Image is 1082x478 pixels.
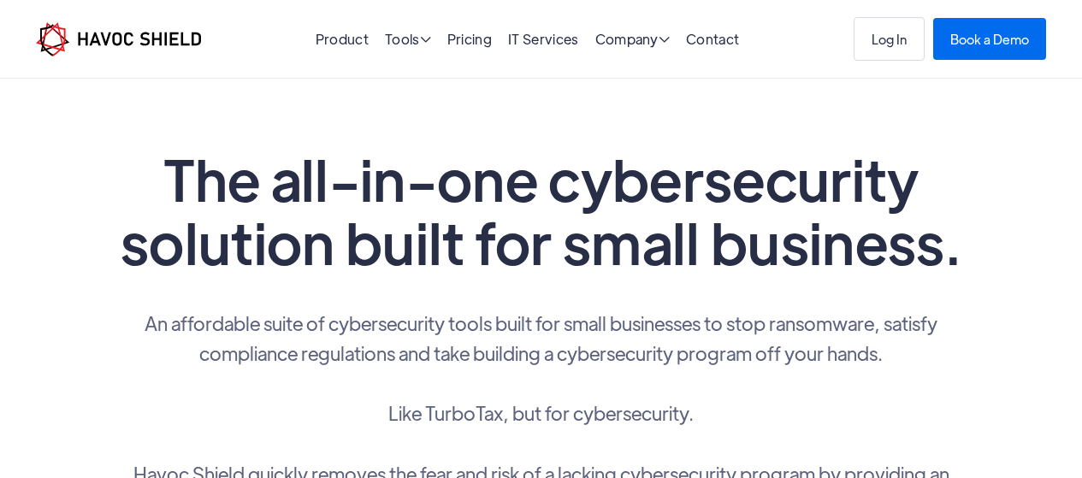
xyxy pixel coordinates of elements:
[385,32,431,49] div: Tools
[933,18,1046,60] a: Book a Demo
[316,30,369,48] a: Product
[854,17,925,61] a: Log In
[797,293,1082,478] iframe: Chat Widget
[447,30,492,48] a: Pricing
[659,32,670,46] span: 
[595,32,671,49] div: Company
[114,147,969,274] h1: The all-in-one cybersecurity solution built for small business.
[508,30,579,48] a: IT Services
[595,32,671,49] div: Company
[686,30,739,48] a: Contact
[385,32,431,49] div: Tools
[36,22,201,56] a: home
[36,22,201,56] img: Havoc Shield logo
[420,32,431,46] span: 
